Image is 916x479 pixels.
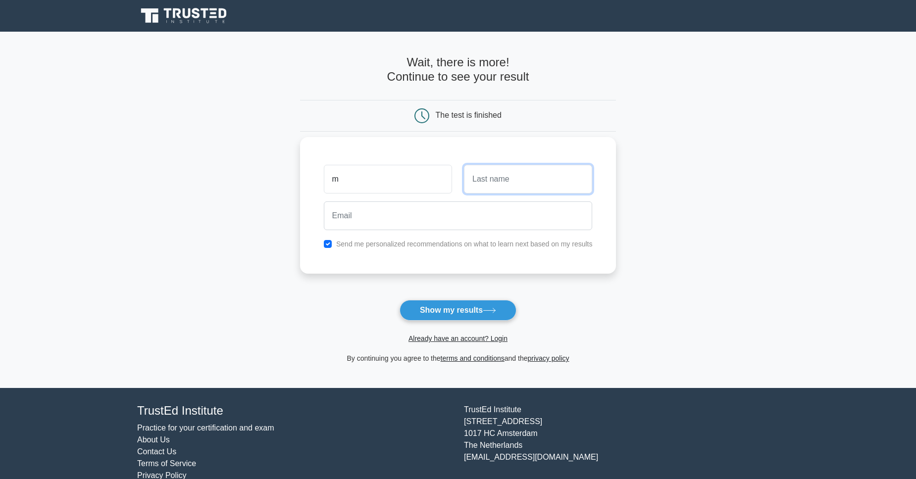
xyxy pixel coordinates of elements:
h4: TrustEd Institute [137,404,452,418]
a: Terms of Service [137,459,196,468]
a: privacy policy [528,354,569,362]
a: Already have an account? Login [408,335,508,342]
a: Contact Us [137,447,176,456]
a: terms and conditions [441,354,505,362]
div: The test is finished [436,111,502,119]
label: Send me personalized recommendations on what to learn next based on my results [336,240,593,248]
div: By continuing you agree to the and the [294,352,622,364]
input: Last name [464,165,592,193]
button: Show my results [400,300,516,321]
a: Practice for your certification and exam [137,424,274,432]
input: First name [324,165,452,193]
a: About Us [137,435,170,444]
h4: Wait, there is more! Continue to see your result [300,55,616,84]
input: Email [324,201,593,230]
